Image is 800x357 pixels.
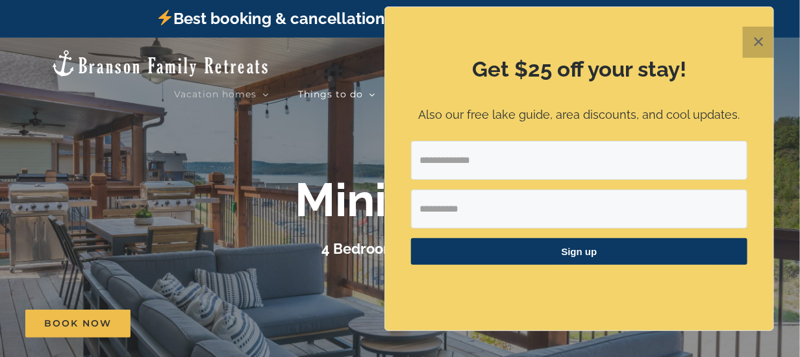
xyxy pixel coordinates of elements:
h2: Get $25 off your stay! [411,55,747,84]
b: Mini Skye [295,173,505,228]
a: Vacation homes [174,81,269,107]
img: ⚡️ [157,10,173,25]
a: Best booking & cancellation policy at the lake (click for details) [156,9,644,28]
a: Things to do [298,81,375,107]
span: Book Now [44,318,112,329]
input: First Name [411,190,747,228]
nav: Main Menu [174,81,750,107]
h3: 4 Bedrooms | Sleeps 16 [321,240,479,257]
p: Also our free lake guide, area discounts, and cool updates. [411,106,747,125]
button: Close [743,27,774,58]
input: Email Address [411,141,747,180]
span: Things to do [298,90,363,99]
img: Branson Family Retreats Logo [50,49,270,78]
button: Sign up [411,238,747,265]
span: Vacation homes [174,90,256,99]
p: ​ [411,281,747,295]
a: Book Now [25,310,131,338]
